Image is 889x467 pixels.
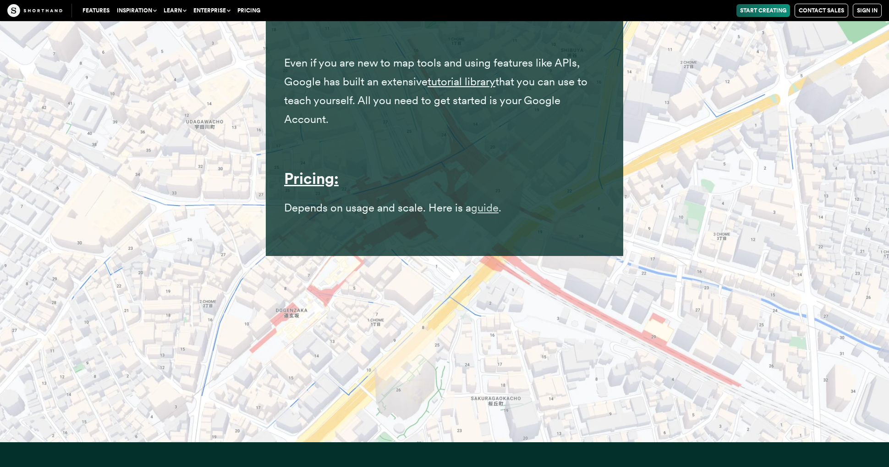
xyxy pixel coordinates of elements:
[795,4,848,17] a: Contact Sales
[113,4,160,17] button: Inspiration
[736,4,790,17] a: Start Creating
[79,4,113,17] a: Features
[471,201,499,214] a: guide
[190,4,234,17] button: Enterprise
[428,75,495,88] a: tutorial library
[284,54,605,128] p: Even if you are new to map tools and using features like APIs, Google has built an extensive that...
[284,199,605,217] p: Depends on usage and scale. Here is a .
[160,4,190,17] button: Learn
[234,4,264,17] a: Pricing
[284,169,334,188] a: Pricing
[334,169,339,188] a: :
[853,4,882,17] a: Sign in
[7,4,62,17] img: The Craft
